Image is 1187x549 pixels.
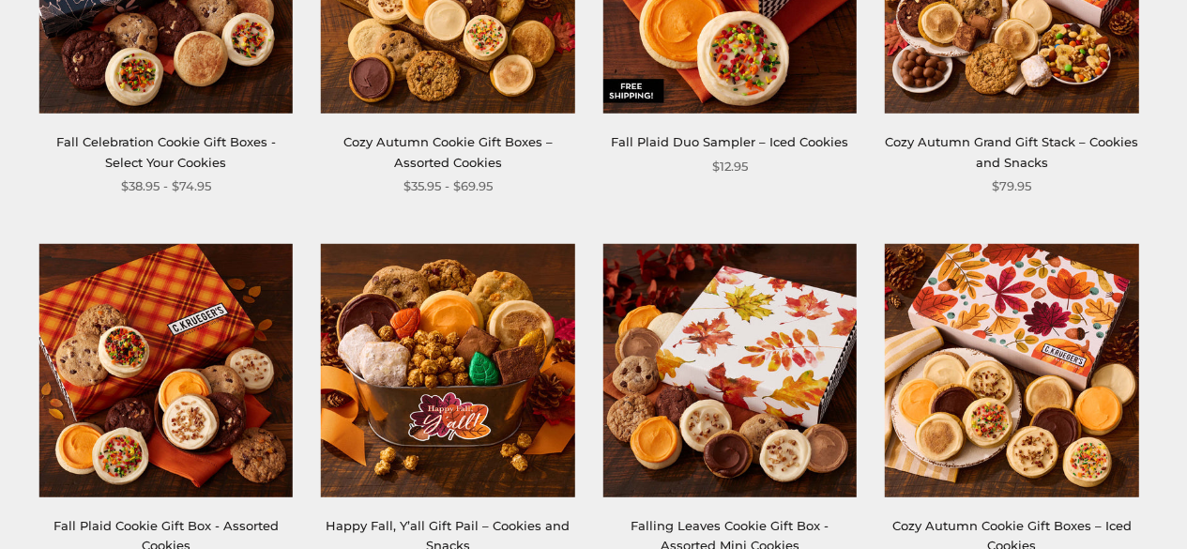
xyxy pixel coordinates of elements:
a: Cozy Autumn Cookie Gift Boxes – Assorted Cookies [343,134,553,169]
a: Cozy Autumn Grand Gift Stack – Cookies and Snacks [885,134,1138,169]
span: $12.95 [712,157,748,176]
span: $38.95 - $74.95 [121,176,211,196]
img: Fall Plaid Cookie Gift Box - Assorted Cookies [39,244,293,497]
iframe: Sign Up via Text for Offers [15,478,194,534]
a: Fall Celebration Cookie Gift Boxes - Select Your Cookies [56,134,276,169]
span: $35.95 - $69.95 [403,176,493,196]
span: $79.95 [992,176,1031,196]
img: Cozy Autumn Cookie Gift Boxes – Iced Cookies [885,244,1138,497]
img: Happy Fall, Y’all Gift Pail – Cookies and Snacks [321,244,574,497]
a: Fall Plaid Duo Sampler – Iced Cookies [611,134,848,149]
img: Falling Leaves Cookie Gift Box - Assorted Mini Cookies [603,244,857,497]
